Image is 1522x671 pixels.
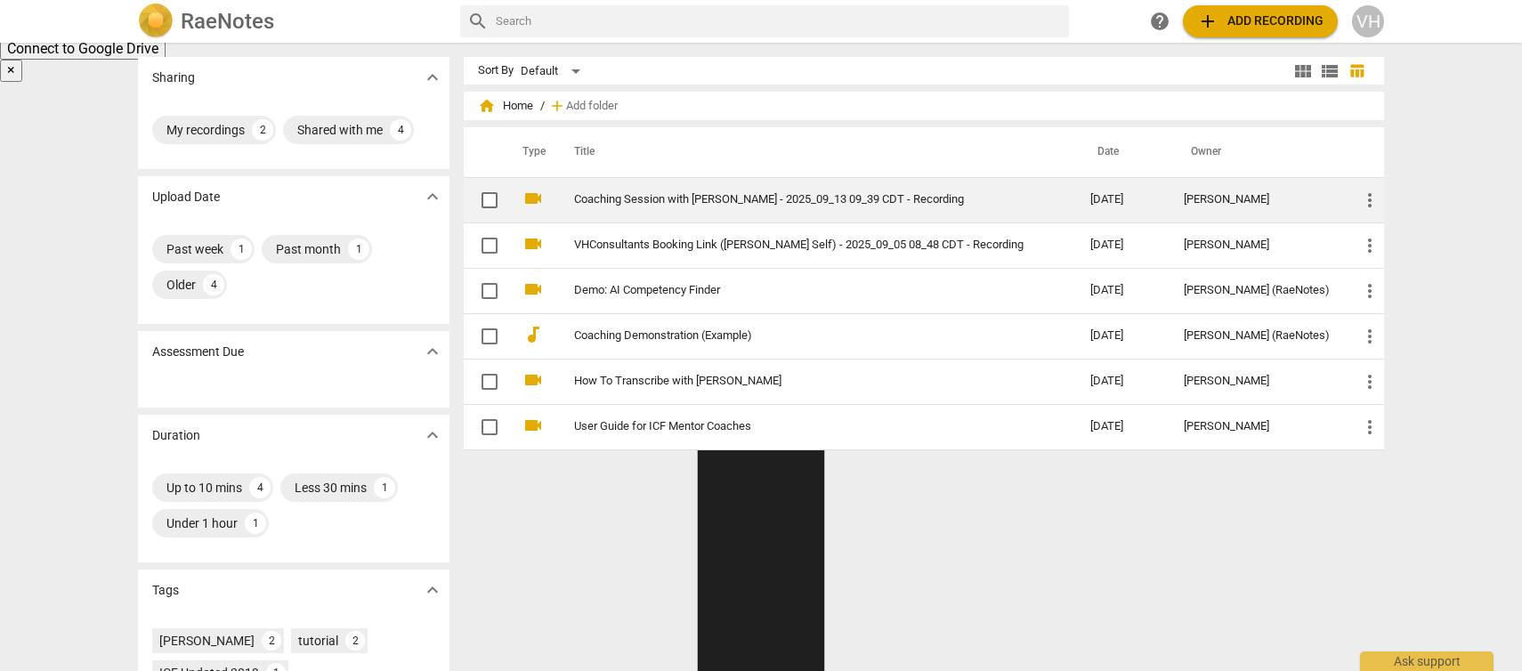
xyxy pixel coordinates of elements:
a: Demo: AI Competency Finder [574,284,1026,297]
span: videocam [522,188,544,209]
span: videocam [522,415,544,436]
div: [PERSON_NAME] [1184,193,1331,206]
a: LogoRaeNotes [138,4,446,39]
img: Logo [138,4,174,39]
a: Coaching Session with [PERSON_NAME] - 2025_09_13 09_39 CDT - Recording [574,193,1026,206]
span: search [467,11,489,32]
div: Default [521,57,587,85]
span: Add recording [1197,11,1324,32]
div: [PERSON_NAME] [1184,375,1331,388]
td: [DATE] [1076,268,1170,313]
button: Show more [419,577,446,603]
button: Show more [419,183,446,210]
h2: RaeNotes [181,9,274,34]
span: expand_more [422,67,443,88]
div: [PERSON_NAME] [1184,420,1331,433]
button: Show more [419,64,446,91]
a: Coaching Demonstration (Example) [574,329,1026,343]
div: 2 [345,631,365,651]
span: audiotrack [522,324,544,345]
p: Duration [152,426,200,445]
span: view_module [1292,61,1314,82]
div: Less 30 mins [295,479,367,497]
span: expand_more [422,186,443,207]
th: Type [508,127,553,177]
div: Sort By [478,64,514,77]
div: [PERSON_NAME] (RaeNotes) [1184,329,1331,343]
td: [DATE] [1076,313,1170,359]
th: Date [1076,127,1170,177]
span: expand_more [422,424,443,446]
div: Up to 10 mins [166,479,242,497]
div: [PERSON_NAME] (RaeNotes) [1184,284,1331,297]
span: Add folder [566,100,618,113]
div: 4 [249,477,271,498]
button: Table view [1343,58,1370,85]
div: 2 [252,119,273,141]
span: videocam [522,279,544,300]
div: tutorial [298,632,338,650]
span: more_vert [1359,235,1380,256]
span: table_chart [1348,62,1365,79]
span: view_list [1319,61,1340,82]
div: 1 [231,238,252,260]
span: home [478,97,496,115]
button: VH [1352,5,1384,37]
a: Help [1144,5,1176,37]
td: [DATE] [1076,177,1170,222]
span: more_vert [1359,416,1380,438]
span: videocam [522,369,544,391]
span: videocam [522,233,544,255]
span: more_vert [1359,190,1380,211]
div: Ask support [1360,651,1494,671]
span: Home [478,97,533,115]
div: Under 1 hour [166,514,238,532]
span: more_vert [1359,280,1380,302]
div: [PERSON_NAME] [159,632,255,650]
button: Show more [419,422,446,449]
div: My recordings [166,121,245,139]
div: [PERSON_NAME] [1184,238,1331,252]
td: [DATE] [1076,404,1170,449]
td: [DATE] [1076,359,1170,404]
a: User Guide for ICF Mentor Coaches [574,420,1026,433]
div: 2 [262,631,281,651]
span: more_vert [1359,371,1380,392]
button: List view [1316,58,1343,85]
input: Search [496,7,1062,36]
span: expand_more [422,341,443,362]
a: How To Transcribe with [PERSON_NAME] [574,375,1026,388]
button: Upload [1183,5,1338,37]
button: Tile view [1290,58,1316,85]
div: Past month [276,240,341,258]
span: / [540,100,545,113]
div: Older [166,276,196,294]
div: Shared with me [297,121,383,139]
p: Upload Date [152,188,220,206]
th: Title [553,127,1076,177]
span: add [548,97,566,115]
span: expand_more [422,579,443,601]
th: Owner [1170,127,1345,177]
div: Past week [166,240,223,258]
div: 1 [348,238,369,260]
span: help [1149,11,1170,32]
a: VHConsultants Booking Link ([PERSON_NAME] Self) - 2025_09_05 08_48 CDT - Recording [574,238,1026,252]
span: add [1197,11,1218,32]
p: Tags [152,581,179,600]
div: 1 [245,513,266,534]
p: Assessment Due [152,343,244,361]
p: Sharing [152,69,195,87]
span: more_vert [1359,326,1380,347]
td: [DATE] [1076,222,1170,268]
div: 4 [390,119,411,141]
div: 1 [374,477,395,498]
div: 4 [203,274,224,295]
button: Show more [419,338,446,365]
